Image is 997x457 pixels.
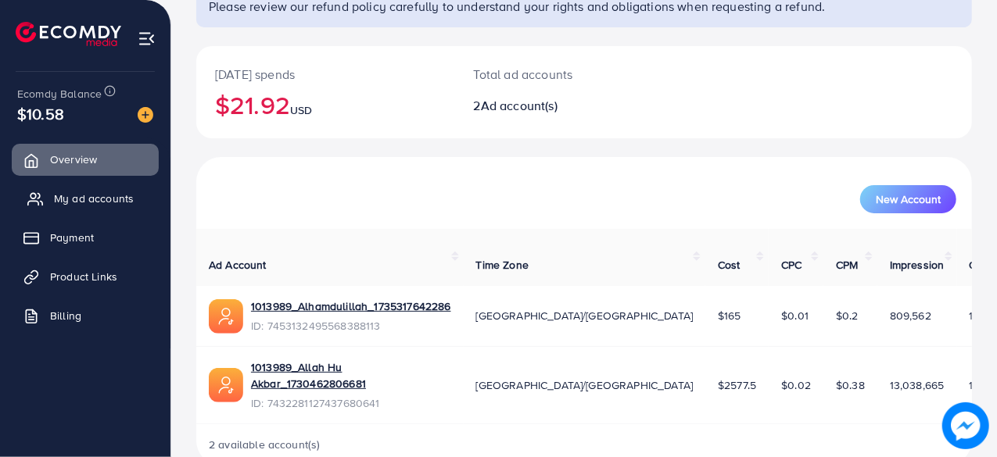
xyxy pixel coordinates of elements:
span: CPC [781,257,802,273]
span: [GEOGRAPHIC_DATA]/[GEOGRAPHIC_DATA] [476,308,694,323]
span: $0.02 [781,377,811,393]
img: logo [16,22,121,46]
h2: 2 [474,98,630,113]
a: Overview [12,144,159,175]
a: Product Links [12,261,159,292]
span: Impression [890,257,945,273]
img: ic-ads-acc.e4c84228.svg [209,368,243,402]
span: 809,562 [890,308,931,323]
img: image [942,402,989,449]
img: ic-ads-acc.e4c84228.svg [209,299,243,334]
span: [GEOGRAPHIC_DATA]/[GEOGRAPHIC_DATA] [476,377,694,393]
span: Billing [50,308,81,323]
span: $10.58 [17,102,64,125]
span: $165 [718,308,741,323]
span: ID: 7432281127437680641 [251,395,451,411]
span: Payment [50,230,94,245]
h2: $21.92 [215,90,436,120]
span: USD [290,102,312,118]
span: $0.38 [836,377,865,393]
span: Overview [50,152,97,167]
span: Product Links [50,269,117,284]
p: [DATE] spends [215,65,436,84]
img: menu [138,30,156,48]
span: Time Zone [476,257,529,273]
button: New Account [860,185,956,213]
span: $0.2 [836,308,859,323]
span: Cost [718,257,741,273]
span: 2 available account(s) [209,437,321,452]
a: My ad accounts [12,183,159,214]
span: Ad account(s) [481,97,558,114]
a: 1013989_Allah Hu Akbar_1730462806681 [251,359,451,391]
a: Billing [12,300,159,331]
span: Ecomdy Balance [17,86,102,102]
span: My ad accounts [54,191,134,206]
span: 13,038,665 [890,377,945,393]
a: Payment [12,222,159,253]
a: 1013989_Alhamdulillah_1735317642286 [251,298,451,314]
span: New Account [876,194,941,205]
span: ID: 7453132495568388113 [251,318,451,334]
span: $2577.5 [718,377,756,393]
img: image [138,107,153,123]
span: Ad Account [209,257,267,273]
p: Total ad accounts [474,65,630,84]
span: CPM [836,257,858,273]
span: $0.01 [781,308,809,323]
